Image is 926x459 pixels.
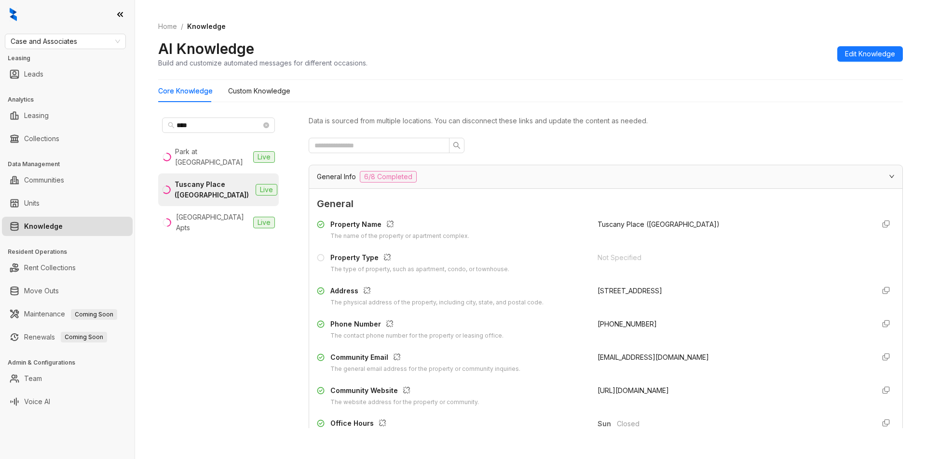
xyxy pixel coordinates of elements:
span: close-circle [263,122,269,128]
a: Units [24,194,40,213]
div: Property Name [330,219,469,232]
li: Units [2,194,133,213]
a: Move Outs [24,281,59,301]
span: [PHONE_NUMBER] [598,320,657,328]
span: General Info [317,171,356,182]
h3: Leasing [8,54,135,63]
h3: Data Management [8,160,135,169]
div: Tuscany Place ([GEOGRAPHIC_DATA]) [175,179,252,200]
a: Team [24,369,42,388]
a: Communities [24,170,64,190]
div: Data is sourced from multiple locations. You can disconnect these links and update the content as... [309,116,903,126]
a: Home [156,21,179,32]
span: 6/8 Completed [360,171,417,183]
li: Collections [2,129,133,148]
div: General Info6/8 Completed [309,165,902,188]
img: logo [10,8,17,21]
a: Knowledge [24,217,63,236]
div: Core Knowledge [158,86,213,96]
span: Coming Soon [71,309,117,320]
li: Move Outs [2,281,133,301]
li: Leasing [2,106,133,125]
h2: AI Knowledge [158,39,254,58]
div: Community Website [330,385,479,398]
span: General [317,197,895,211]
li: Maintenance [2,304,133,324]
div: [GEOGRAPHIC_DATA] Apts [176,212,249,233]
div: The name of the property or apartment complex. [330,232,469,241]
li: Team [2,369,133,388]
div: Not Specified [598,252,867,263]
li: Rent Collections [2,258,133,277]
span: [EMAIL_ADDRESS][DOMAIN_NAME] [598,353,709,361]
span: Edit Knowledge [845,49,895,59]
h3: Resident Operations [8,248,135,256]
div: Address [330,286,544,298]
div: Community Email [330,352,520,365]
span: Live [253,151,275,163]
span: search [168,122,175,129]
a: Voice AI [24,392,50,411]
a: Leads [24,65,43,84]
a: Rent Collections [24,258,76,277]
div: Park at [GEOGRAPHIC_DATA] [175,146,249,168]
div: The contact phone number for the property or leasing office. [330,331,504,341]
span: Sun [598,419,617,429]
div: The physical address of the property, including city, state, and postal code. [330,298,544,307]
li: / [181,21,183,32]
span: expanded [889,173,895,179]
span: Closed [617,419,867,429]
a: RenewalsComing Soon [24,328,107,347]
div: The type of property, such as apartment, condo, or townhouse. [330,265,509,274]
div: [STREET_ADDRESS] [598,286,867,296]
span: Coming Soon [61,332,107,342]
div: Custom Knowledge [228,86,290,96]
li: Leads [2,65,133,84]
span: search [453,142,461,149]
div: Build and customize automated messages for different occasions. [158,58,368,68]
button: Edit Knowledge [837,46,903,62]
li: Communities [2,170,133,190]
div: The general email address for the property or community inquiries. [330,365,520,374]
a: Leasing [24,106,49,125]
li: Voice AI [2,392,133,411]
div: Office Hours [330,418,526,431]
span: Live [253,217,275,228]
a: Collections [24,129,59,148]
span: Tuscany Place ([GEOGRAPHIC_DATA]) [598,220,720,228]
div: Property Type [330,252,509,265]
li: Knowledge [2,217,133,236]
span: Case and Associates [11,34,120,49]
li: Renewals [2,328,133,347]
div: Phone Number [330,319,504,331]
h3: Admin & Configurations [8,358,135,367]
h3: Analytics [8,95,135,104]
span: [URL][DOMAIN_NAME] [598,386,669,394]
span: Live [256,184,277,196]
span: Knowledge [187,22,226,30]
div: The website address for the property or community. [330,398,479,407]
